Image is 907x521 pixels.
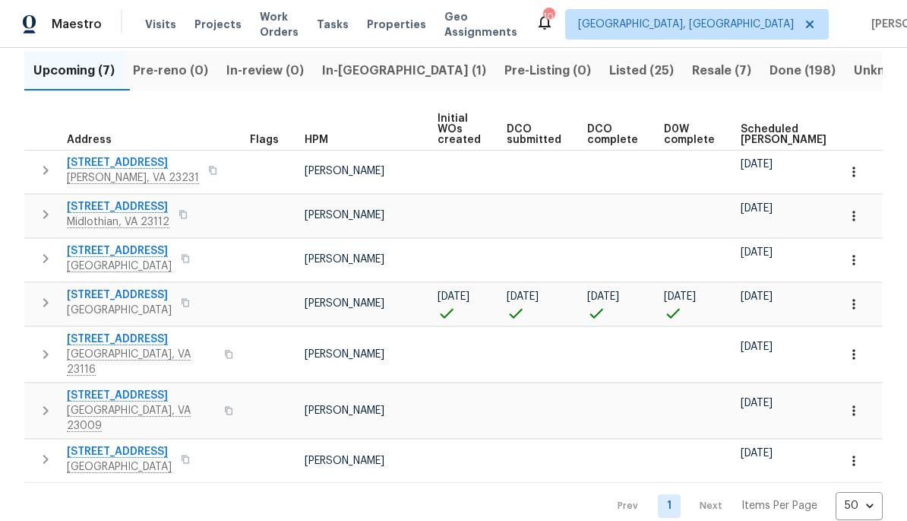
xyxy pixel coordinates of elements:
[741,448,773,459] span: [DATE]
[664,124,715,145] span: D0W complete
[305,298,384,309] span: [PERSON_NAME]
[444,9,517,40] span: Geo Assignments
[741,498,817,513] p: Items Per Page
[305,166,384,176] span: [PERSON_NAME]
[609,60,674,81] span: Listed (25)
[438,291,469,302] span: [DATE]
[578,17,794,32] span: [GEOGRAPHIC_DATA], [GEOGRAPHIC_DATA]
[741,291,773,302] span: [DATE]
[305,456,384,466] span: [PERSON_NAME]
[305,254,384,265] span: [PERSON_NAME]
[145,17,176,32] span: Visits
[260,9,299,40] span: Work Orders
[367,17,426,32] span: Properties
[250,135,279,145] span: Flags
[741,159,773,170] span: [DATE]
[305,210,384,221] span: [PERSON_NAME]
[504,60,591,81] span: Pre-Listing (0)
[543,9,554,24] div: 10
[587,291,619,302] span: [DATE]
[507,124,561,145] span: DCO submitted
[305,405,384,416] span: [PERSON_NAME]
[664,291,696,302] span: [DATE]
[507,291,539,302] span: [DATE]
[587,124,638,145] span: DCO complete
[741,203,773,214] span: [DATE]
[67,288,172,303] span: [STREET_ADDRESS]
[226,60,304,81] span: In-review (0)
[133,60,208,81] span: Pre-reno (0)
[741,247,773,258] span: [DATE]
[770,60,836,81] span: Done (198)
[67,135,112,145] span: Address
[317,19,349,30] span: Tasks
[692,60,751,81] span: Resale (7)
[741,342,773,352] span: [DATE]
[305,349,384,360] span: [PERSON_NAME]
[658,494,681,518] a: Goto page 1
[741,124,826,145] span: Scheduled [PERSON_NAME]
[33,60,115,81] span: Upcoming (7)
[67,303,172,318] span: [GEOGRAPHIC_DATA]
[194,17,242,32] span: Projects
[52,17,102,32] span: Maestro
[603,492,883,520] nav: Pagination Navigation
[741,398,773,408] span: [DATE]
[305,135,328,145] span: HPM
[322,60,486,81] span: In-[GEOGRAPHIC_DATA] (1)
[438,113,481,145] span: Initial WOs created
